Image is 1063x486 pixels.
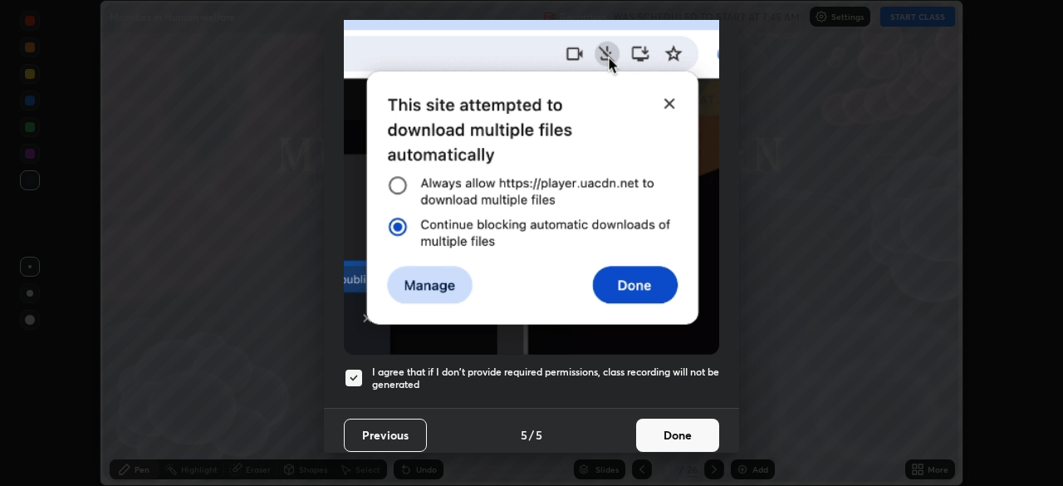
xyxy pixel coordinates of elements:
[636,419,719,452] button: Done
[536,426,542,444] h4: 5
[344,419,427,452] button: Previous
[529,426,534,444] h4: /
[521,426,527,444] h4: 5
[372,366,719,391] h5: I agree that if I don't provide required permissions, class recording will not be generated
